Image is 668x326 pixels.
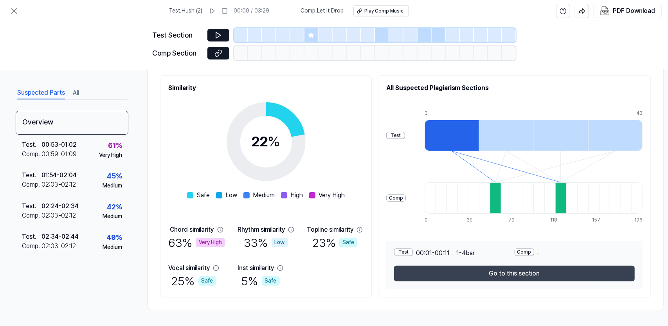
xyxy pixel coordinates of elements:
div: 196 [634,217,643,223]
div: 43 [636,110,643,117]
div: - [515,249,635,258]
button: Go to this section [394,266,635,281]
div: 63 % [168,234,225,251]
span: % [268,133,281,150]
div: 00:59 - 01:09 [41,149,77,159]
div: PDF Download [613,6,655,16]
div: 79 [508,217,519,223]
span: Low [225,191,237,200]
span: Medium [253,191,275,200]
div: Comp [515,249,534,256]
div: Comp Section [153,48,203,59]
div: 25 % [171,273,216,289]
button: Suspected Parts [17,87,65,99]
div: 157 [592,217,603,223]
div: Medium [103,182,122,190]
span: Test . Hush (2) [169,7,203,15]
div: Vocal similarity [168,263,210,273]
div: Test . [22,232,41,241]
div: Rhythm similarity [238,225,285,234]
div: Test [386,132,405,139]
h2: All Suspected Plagiarism Sections [386,83,643,93]
div: Comp . [22,180,41,189]
div: 3 [425,110,479,117]
div: Very High [99,151,122,159]
div: Test [394,249,413,256]
button: All [73,87,79,99]
img: share [578,7,585,14]
div: Comp [386,195,406,202]
div: 42 % [107,202,122,213]
div: Comp . [22,149,41,159]
div: 0 [425,217,436,223]
div: 00:53 - 01:02 [41,140,77,149]
div: Medium [103,243,122,251]
div: 02:24 - 02:34 [41,202,79,211]
svg: help [560,7,567,15]
div: 02:03 - 02:12 [41,180,76,189]
button: PDF Download [599,4,657,18]
span: Comp . Let It Drop [301,7,344,15]
div: 02:34 - 02:44 [41,232,79,241]
div: Test . [22,202,41,211]
div: 45 % [107,171,122,182]
div: Safe [339,238,357,247]
div: 02:03 - 02:12 [41,211,76,220]
div: Comp . [22,211,41,220]
div: Comp . [22,241,41,251]
div: Play Comp Music [365,8,404,14]
div: Test . [22,171,41,180]
div: Topline similarity [307,225,353,234]
div: 23 % [312,234,357,251]
span: 00:01 - 00:11 [416,249,450,258]
div: Chord similarity [170,225,214,234]
span: Safe [196,191,210,200]
div: 5 % [241,273,280,289]
span: Very High [319,191,345,200]
span: High [290,191,303,200]
div: 49 % [106,232,122,243]
div: Safe [198,276,216,286]
button: help [556,4,570,18]
div: Test Section [153,30,203,41]
div: 61 % [108,140,122,151]
span: 1 - 4 bar [456,249,475,258]
div: 22 [252,131,281,152]
div: Medium [103,213,122,220]
div: 118 [551,217,562,223]
div: 02:03 - 02:12 [41,241,76,251]
div: Safe [262,276,280,286]
img: PDF Download [600,6,610,16]
div: 39 [466,217,477,223]
div: 01:54 - 02:04 [41,171,77,180]
div: Very High [196,238,225,247]
div: Test . [22,140,41,149]
div: 33 % [244,234,288,251]
div: Inst similarity [238,263,274,273]
div: Overview [16,111,128,135]
div: Low [272,238,288,247]
div: 00:00 / 03:29 [234,7,270,15]
button: Play Comp Music [353,5,409,16]
h2: Similarity [168,83,364,93]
